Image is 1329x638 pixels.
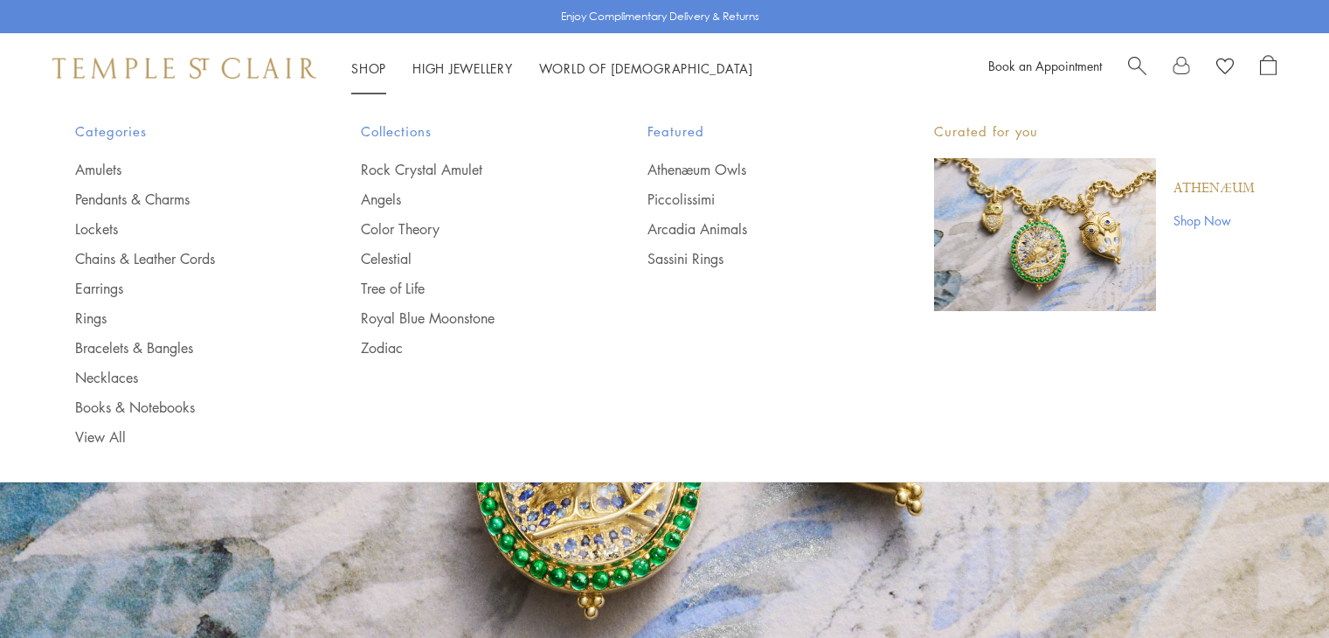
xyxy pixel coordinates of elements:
a: Pendants & Charms [75,190,292,209]
a: ShopShop [351,59,386,77]
a: Shop Now [1173,211,1255,230]
a: World of [DEMOGRAPHIC_DATA]World of [DEMOGRAPHIC_DATA] [539,59,753,77]
p: Curated for you [934,121,1255,142]
nav: Main navigation [351,58,753,80]
a: Earrings [75,279,292,298]
a: Sassini Rings [647,249,864,268]
span: Categories [75,121,292,142]
img: Temple St. Clair [52,58,316,79]
a: Chains & Leather Cords [75,249,292,268]
iframe: Gorgias live chat messenger [1242,556,1312,621]
span: Featured [647,121,864,142]
a: Open Shopping Bag [1260,55,1277,81]
span: Collections [361,121,578,142]
a: Books & Notebooks [75,398,292,417]
a: Tree of Life [361,279,578,298]
a: View All [75,427,292,447]
a: Rock Crystal Amulet [361,160,578,179]
a: Color Theory [361,219,578,239]
a: Piccolissimi [647,190,864,209]
a: Royal Blue Moonstone [361,309,578,328]
a: Celestial [361,249,578,268]
a: Lockets [75,219,292,239]
a: Book an Appointment [988,57,1102,74]
a: High JewelleryHigh Jewellery [412,59,513,77]
a: Search [1128,55,1146,81]
a: Amulets [75,160,292,179]
p: Enjoy Complimentary Delivery & Returns [561,8,759,25]
a: Rings [75,309,292,328]
a: Angels [361,190,578,209]
a: Arcadia Animals [647,219,864,239]
a: Necklaces [75,368,292,387]
a: View Wishlist [1216,55,1234,81]
a: Athenæum Owls [647,160,864,179]
a: Athenæum [1173,179,1255,198]
a: Zodiac [361,338,578,357]
a: Bracelets & Bangles [75,338,292,357]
